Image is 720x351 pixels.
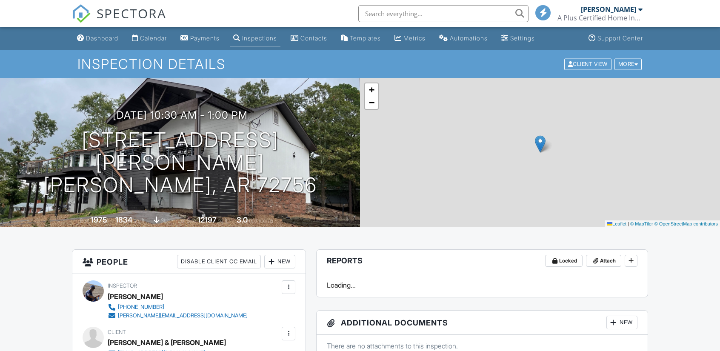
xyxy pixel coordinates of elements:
[115,215,132,224] div: 1834
[118,312,248,319] div: [PERSON_NAME][EMAIL_ADDRESS][DOMAIN_NAME]
[365,83,378,96] a: Zoom in
[264,255,295,268] div: New
[177,255,261,268] div: Disable Client CC Email
[365,96,378,109] a: Zoom out
[391,31,429,46] a: Metrics
[300,34,327,42] div: Contacts
[134,217,146,224] span: sq. ft.
[369,97,374,108] span: −
[237,215,248,224] div: 3.0
[72,4,91,23] img: The Best Home Inspection Software - Spectora
[118,304,164,311] div: [PHONE_NUMBER]
[403,34,426,42] div: Metrics
[607,221,626,226] a: Leaflet
[86,34,118,42] div: Dashboard
[510,34,535,42] div: Settings
[161,217,170,224] span: slab
[358,5,529,22] input: Search everything...
[436,31,491,46] a: Automations (Basic)
[564,58,611,70] div: Client View
[350,34,381,42] div: Templates
[190,34,220,42] div: Payments
[249,217,273,224] span: bathrooms
[97,4,166,22] span: SPECTORA
[327,341,637,351] p: There are no attachments to this inspection.
[113,109,248,121] h3: [DATE] 10:30 am - 1:00 pm
[72,11,166,29] a: SPECTORA
[614,58,642,70] div: More
[597,34,643,42] div: Support Center
[337,31,384,46] a: Templates
[108,283,137,289] span: Inspector
[197,215,217,224] div: 12197
[606,316,637,329] div: New
[14,129,346,196] h1: [STREET_ADDRESS][PERSON_NAME] [PERSON_NAME], AR 72756
[498,31,538,46] a: Settings
[91,215,107,224] div: 1975
[129,31,170,46] a: Calendar
[140,34,167,42] div: Calendar
[108,311,248,320] a: [PERSON_NAME][EMAIL_ADDRESS][DOMAIN_NAME]
[369,84,374,95] span: +
[654,221,718,226] a: © OpenStreetMap contributors
[108,329,126,335] span: Client
[108,336,226,349] div: [PERSON_NAME] & [PERSON_NAME]
[108,290,163,303] div: [PERSON_NAME]
[450,34,488,42] div: Automations
[317,311,648,335] h3: Additional Documents
[230,31,280,46] a: Inspections
[630,221,653,226] a: © MapTiler
[535,135,546,153] img: Marker
[72,250,306,274] h3: People
[108,303,248,311] a: [PHONE_NUMBER]
[178,217,196,224] span: Lot Size
[218,217,229,224] span: sq.ft.
[287,31,331,46] a: Contacts
[80,217,89,224] span: Built
[177,31,223,46] a: Payments
[74,31,122,46] a: Dashboard
[242,34,277,42] div: Inspections
[557,14,643,22] div: A Plus Certified Home Inspection
[585,31,646,46] a: Support Center
[563,60,614,67] a: Client View
[77,57,643,71] h1: Inspection Details
[628,221,629,226] span: |
[581,5,636,14] div: [PERSON_NAME]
